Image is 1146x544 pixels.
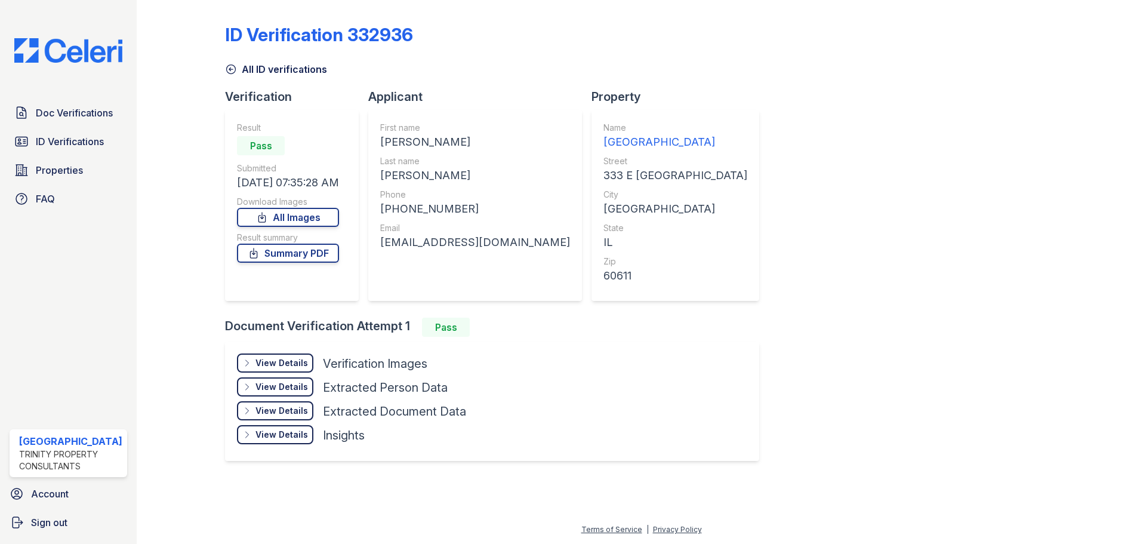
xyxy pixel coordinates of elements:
[237,122,339,134] div: Result
[225,62,327,76] a: All ID verifications
[31,515,67,530] span: Sign out
[237,162,339,174] div: Submitted
[592,88,769,105] div: Property
[237,196,339,208] div: Download Images
[255,405,308,417] div: View Details
[36,106,113,120] span: Doc Verifications
[237,244,339,263] a: Summary PDF
[237,232,339,244] div: Result summary
[5,511,132,534] a: Sign out
[603,201,747,217] div: [GEOGRAPHIC_DATA]
[581,525,642,534] a: Terms of Service
[603,268,747,284] div: 60611
[323,379,448,396] div: Extracted Person Data
[10,130,127,153] a: ID Verifications
[603,134,747,150] div: [GEOGRAPHIC_DATA]
[368,88,592,105] div: Applicant
[603,234,747,251] div: IL
[380,234,570,251] div: [EMAIL_ADDRESS][DOMAIN_NAME]
[237,208,339,227] a: All Images
[653,525,702,534] a: Privacy Policy
[19,434,122,448] div: [GEOGRAPHIC_DATA]
[603,155,747,167] div: Street
[36,163,83,177] span: Properties
[646,525,649,534] div: |
[380,167,570,184] div: [PERSON_NAME]
[380,189,570,201] div: Phone
[225,24,413,45] div: ID Verification 332936
[237,174,339,191] div: [DATE] 07:35:28 AM
[10,158,127,182] a: Properties
[380,155,570,167] div: Last name
[255,381,308,393] div: View Details
[5,38,132,63] img: CE_Logo_Blue-a8612792a0a2168367f1c8372b55b34899dd931a85d93a1a3d3e32e68fde9ad4.png
[603,122,747,134] div: Name
[36,192,55,206] span: FAQ
[5,482,132,506] a: Account
[255,429,308,441] div: View Details
[10,187,127,211] a: FAQ
[237,136,285,155] div: Pass
[36,134,104,149] span: ID Verifications
[603,122,747,150] a: Name [GEOGRAPHIC_DATA]
[603,256,747,268] div: Zip
[225,318,769,337] div: Document Verification Attempt 1
[255,357,308,369] div: View Details
[380,134,570,150] div: [PERSON_NAME]
[380,122,570,134] div: First name
[603,167,747,184] div: 333 E [GEOGRAPHIC_DATA]
[603,222,747,234] div: State
[380,201,570,217] div: [PHONE_NUMBER]
[422,318,470,337] div: Pass
[323,427,365,444] div: Insights
[323,355,427,372] div: Verification Images
[31,487,69,501] span: Account
[603,189,747,201] div: City
[380,222,570,234] div: Email
[19,448,122,472] div: Trinity Property Consultants
[225,88,368,105] div: Verification
[323,403,466,420] div: Extracted Document Data
[10,101,127,125] a: Doc Verifications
